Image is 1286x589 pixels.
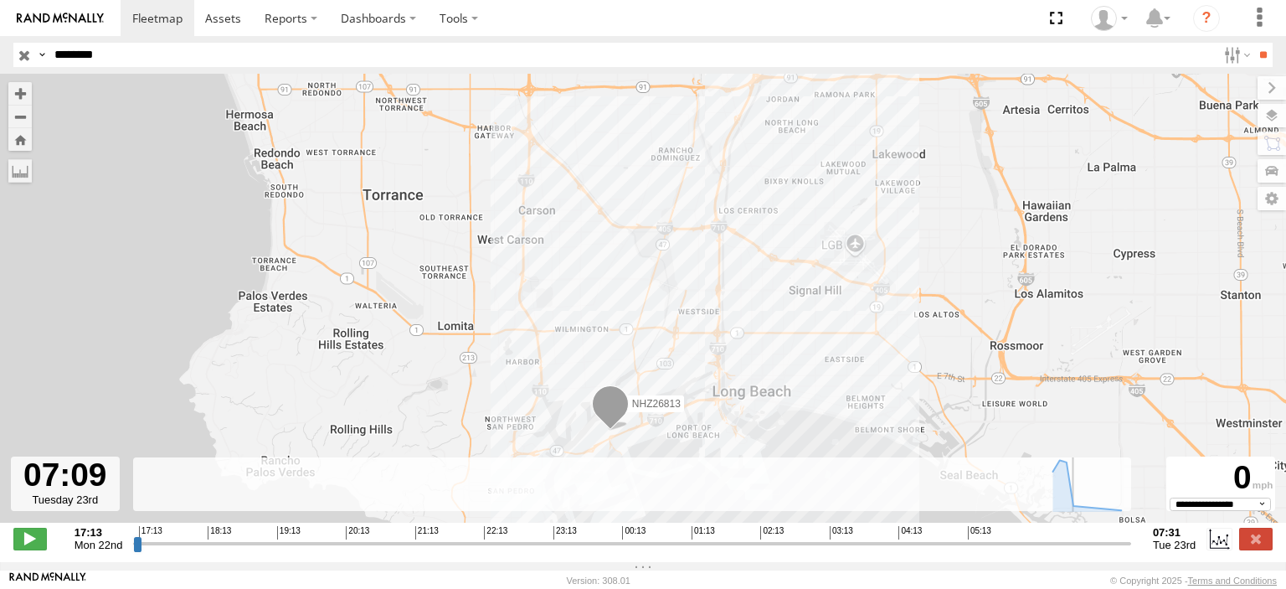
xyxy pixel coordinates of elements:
span: 05:13 [968,526,991,540]
label: Search Filter Options [1217,43,1253,67]
label: Map Settings [1258,187,1286,210]
span: 03:13 [830,526,853,540]
span: 17:13 [139,526,162,540]
label: Measure [8,159,32,183]
img: rand-logo.svg [17,13,104,24]
span: 20:13 [346,526,369,540]
a: Terms and Conditions [1188,576,1277,586]
span: Mon 22nd Sep 2025 [75,539,123,551]
strong: 17:13 [75,526,123,539]
span: 21:13 [415,526,439,540]
strong: 07:31 [1153,526,1196,539]
div: 0 [1169,459,1273,497]
span: 19:13 [277,526,301,540]
label: Search Query [35,43,49,67]
span: 22:13 [484,526,507,540]
span: 18:13 [208,526,231,540]
button: Zoom in [8,82,32,105]
span: 23:13 [553,526,577,540]
div: Zulema McIntosch [1085,6,1134,31]
label: Close [1239,528,1273,550]
span: 00:13 [622,526,646,540]
i: ? [1193,5,1220,32]
div: © Copyright 2025 - [1110,576,1277,586]
span: Tue 23rd Sep 2025 [1153,539,1196,551]
label: Play/Stop [13,528,47,550]
button: Zoom out [8,105,32,128]
span: 02:13 [760,526,784,540]
button: Zoom Home [8,128,32,151]
span: 01:13 [692,526,715,540]
div: Version: 308.01 [567,576,630,586]
span: 04:13 [898,526,922,540]
span: NHZ26813 [632,397,681,409]
a: Visit our Website [9,572,86,589]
